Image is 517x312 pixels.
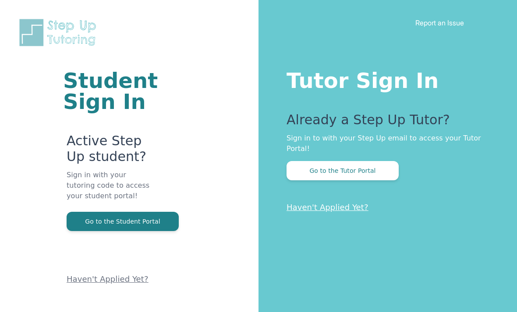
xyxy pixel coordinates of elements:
a: Go to the Tutor Portal [287,166,399,175]
button: Go to the Student Portal [67,212,179,231]
h1: Tutor Sign In [287,67,482,91]
p: Sign in with your tutoring code to access your student portal! [67,170,153,212]
p: Active Step Up student? [67,133,153,170]
a: Go to the Student Portal [67,217,179,225]
a: Haven't Applied Yet? [287,203,368,212]
img: Step Up Tutoring horizontal logo [18,18,102,48]
a: Haven't Applied Yet? [67,274,149,284]
h1: Student Sign In [63,70,153,112]
a: Report an Issue [415,18,464,27]
p: Already a Step Up Tutor? [287,112,482,133]
p: Sign in to with your Step Up email to access your Tutor Portal! [287,133,482,154]
button: Go to the Tutor Portal [287,161,399,180]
